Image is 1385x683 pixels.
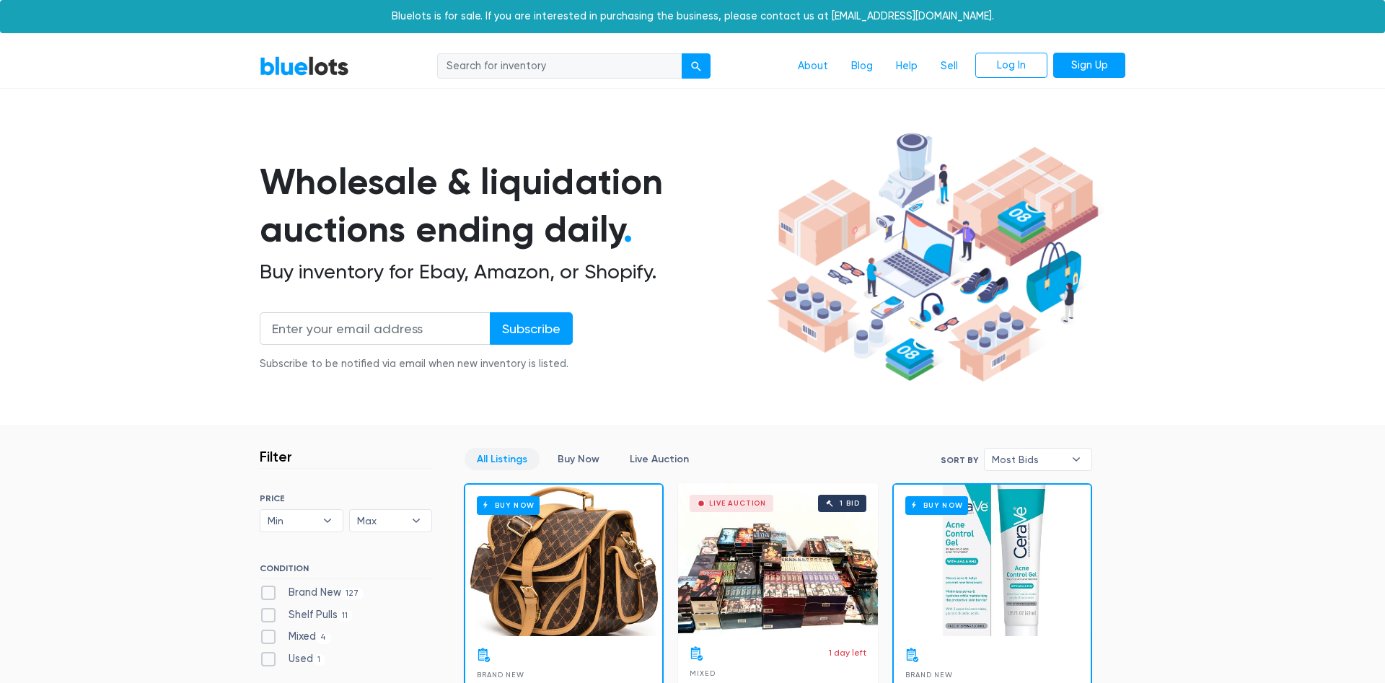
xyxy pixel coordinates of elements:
[762,126,1104,389] img: hero-ee84e7d0318cb26816c560f6b4441b76977f77a177738b4e94f68c95b2b83dbb.png
[623,208,633,251] span: .
[465,448,540,470] a: All Listings
[260,158,762,254] h1: Wholesale & liquidation auctions ending daily
[260,260,762,284] h2: Buy inventory for Ebay, Amazon, or Shopify.
[313,654,325,666] span: 1
[465,485,662,636] a: Buy Now
[617,448,701,470] a: Live Auction
[840,500,859,507] div: 1 bid
[545,448,612,470] a: Buy Now
[884,53,929,80] a: Help
[840,53,884,80] a: Blog
[260,493,432,503] h6: PRICE
[905,671,952,679] span: Brand New
[490,312,573,345] input: Subscribe
[477,671,524,679] span: Brand New
[690,669,715,677] span: Mixed
[992,449,1064,470] span: Most Bids
[260,629,331,645] label: Mixed
[312,510,343,532] b: ▾
[357,510,405,532] span: Max
[260,56,349,76] a: BlueLots
[905,496,968,514] h6: Buy Now
[437,53,682,79] input: Search for inventory
[316,633,331,644] span: 4
[929,53,969,80] a: Sell
[678,483,878,635] a: Live Auction 1 bid
[477,496,540,514] h6: Buy Now
[709,500,766,507] div: Live Auction
[338,610,353,622] span: 11
[894,485,1091,636] a: Buy Now
[786,53,840,80] a: About
[260,312,491,345] input: Enter your email address
[260,356,573,372] div: Subscribe to be notified via email when new inventory is listed.
[1061,449,1091,470] b: ▾
[260,563,432,579] h6: CONDITION
[260,651,325,667] label: Used
[1053,53,1125,79] a: Sign Up
[941,454,978,467] label: Sort By
[401,510,431,532] b: ▾
[260,585,364,601] label: Brand New
[268,510,315,532] span: Min
[260,607,353,623] label: Shelf Pulls
[260,448,292,465] h3: Filter
[975,53,1047,79] a: Log In
[829,646,866,659] p: 1 day left
[341,588,364,599] span: 127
